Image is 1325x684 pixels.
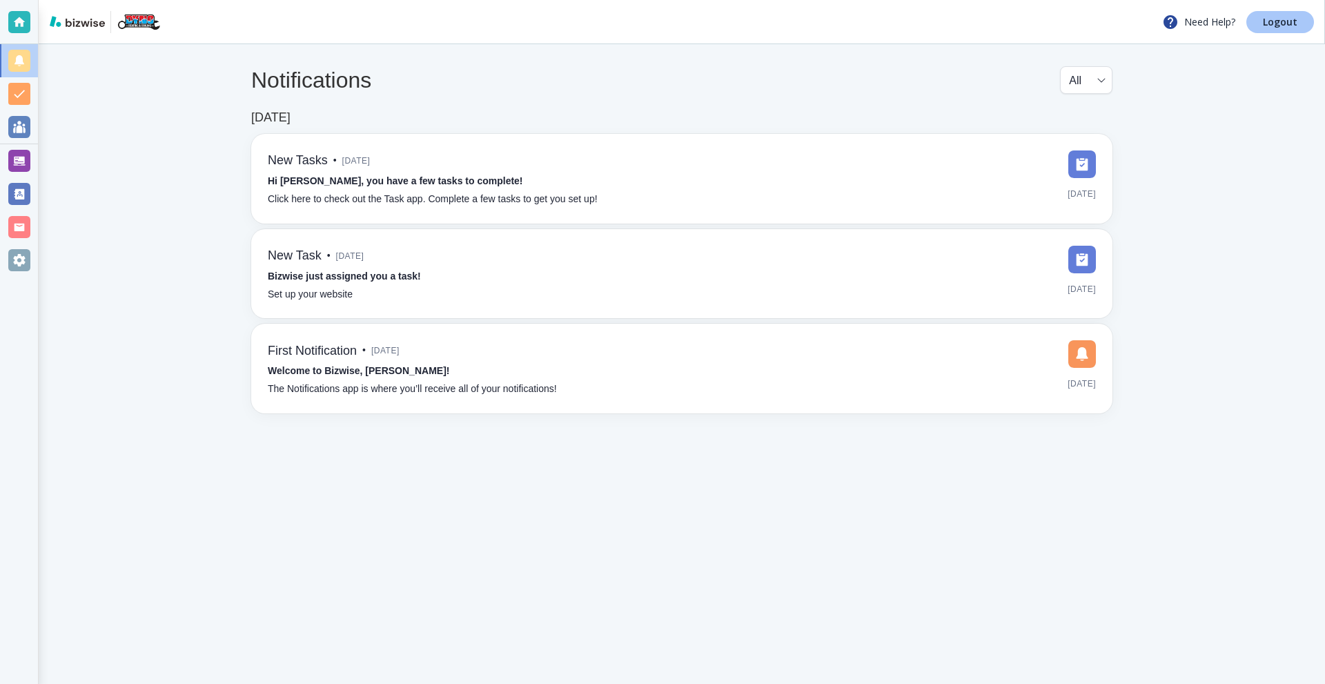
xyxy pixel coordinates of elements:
p: • [333,153,337,168]
span: [DATE] [336,246,364,266]
a: New Tasks•[DATE]Hi [PERSON_NAME], you have a few tasks to complete!Click here to check out the Ta... [251,134,1112,224]
h6: First Notification [268,344,357,359]
p: Set up your website [268,287,353,302]
p: Logout [1263,17,1297,27]
img: DashboardSidebarTasks.svg [1068,150,1096,178]
a: Logout [1246,11,1314,33]
strong: Bizwise just assigned you a task! [268,271,421,282]
strong: Welcome to Bizwise, [PERSON_NAME]! [268,365,449,376]
img: DashboardSidebarNotification.svg [1068,340,1096,368]
h6: [DATE] [251,110,291,126]
p: • [327,248,331,264]
span: [DATE] [342,150,371,171]
h4: Notifications [251,67,371,93]
span: [DATE] [371,340,400,361]
img: Dyno Heating and Cooling [117,11,161,33]
span: [DATE] [1068,373,1096,394]
img: bizwise [50,16,105,27]
h6: New Task [268,248,322,264]
a: First Notification•[DATE]Welcome to Bizwise, [PERSON_NAME]!The Notifications app is where you’ll ... [251,324,1112,413]
div: All [1069,67,1103,93]
span: [DATE] [1068,279,1096,300]
h6: New Tasks [268,153,328,168]
img: DashboardSidebarTasks.svg [1068,246,1096,273]
p: The Notifications app is where you’ll receive all of your notifications! [268,382,557,397]
p: Need Help? [1162,14,1235,30]
span: [DATE] [1068,184,1096,204]
strong: Hi [PERSON_NAME], you have a few tasks to complete! [268,175,523,186]
p: Click here to check out the Task app. Complete a few tasks to get you set up! [268,192,598,207]
a: New Task•[DATE]Bizwise just assigned you a task!Set up your website[DATE] [251,229,1112,319]
p: • [362,343,366,358]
